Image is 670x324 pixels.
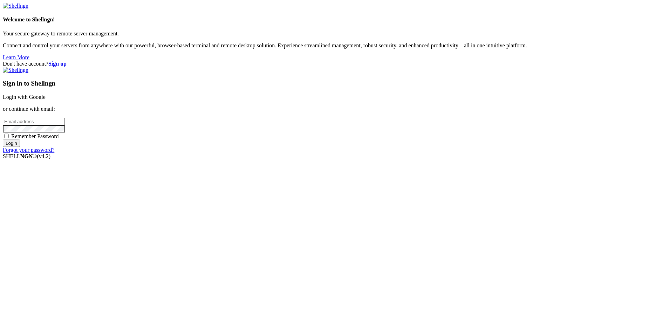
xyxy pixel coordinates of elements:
p: Your secure gateway to remote server management. [3,31,667,37]
a: Sign up [48,61,67,67]
span: SHELL © [3,153,50,159]
p: or continue with email: [3,106,667,112]
input: Login [3,140,20,147]
p: Connect and control your servers from anywhere with our powerful, browser-based terminal and remo... [3,42,667,49]
input: Remember Password [4,134,9,138]
span: Remember Password [11,133,59,139]
img: Shellngn [3,67,28,73]
input: Email address [3,118,65,125]
h4: Welcome to Shellngn! [3,16,667,23]
img: Shellngn [3,3,28,9]
div: Don't have account? [3,61,667,67]
b: NGN [20,153,33,159]
h3: Sign in to Shellngn [3,80,667,87]
a: Forgot your password? [3,147,54,153]
span: 4.2.0 [37,153,51,159]
a: Login with Google [3,94,46,100]
a: Learn More [3,54,29,60]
